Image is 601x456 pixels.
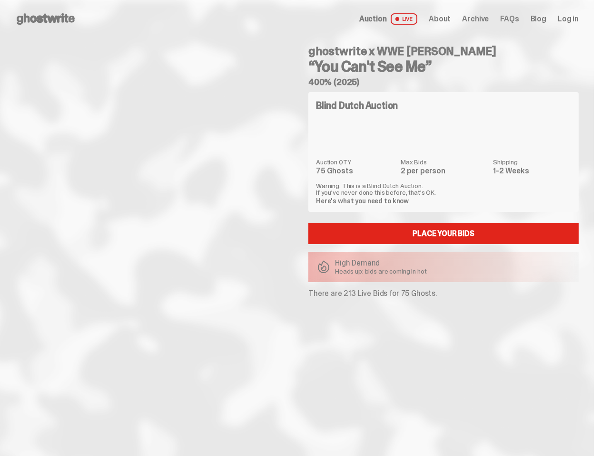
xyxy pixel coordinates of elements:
a: Log in [558,15,579,23]
h5: 400% (2025) [308,78,579,86]
a: Here's what you need to know [316,197,409,205]
dt: Shipping [493,159,571,165]
p: There are 213 Live Bids for 75 Ghosts. [308,290,579,297]
a: Auction LIVE [359,13,417,25]
dd: 1-2 Weeks [493,167,571,175]
span: LIVE [391,13,418,25]
dt: Max Bids [401,159,487,165]
dd: 2 per person [401,167,487,175]
a: Blog [531,15,546,23]
p: Warning: This is a Blind Dutch Auction. If you’ve never done this before, that’s OK. [316,182,571,196]
h3: “You Can't See Me” [308,59,579,74]
h4: Blind Dutch Auction [316,101,398,110]
a: FAQs [500,15,519,23]
dd: 75 Ghosts [316,167,395,175]
span: Auction [359,15,387,23]
h4: ghostwrite x WWE [PERSON_NAME] [308,46,579,57]
a: Archive [462,15,489,23]
p: Heads up: bids are coming in hot [335,268,427,275]
a: Place your Bids [308,223,579,244]
a: About [429,15,451,23]
dt: Auction QTY [316,159,395,165]
p: High Demand [335,259,427,267]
